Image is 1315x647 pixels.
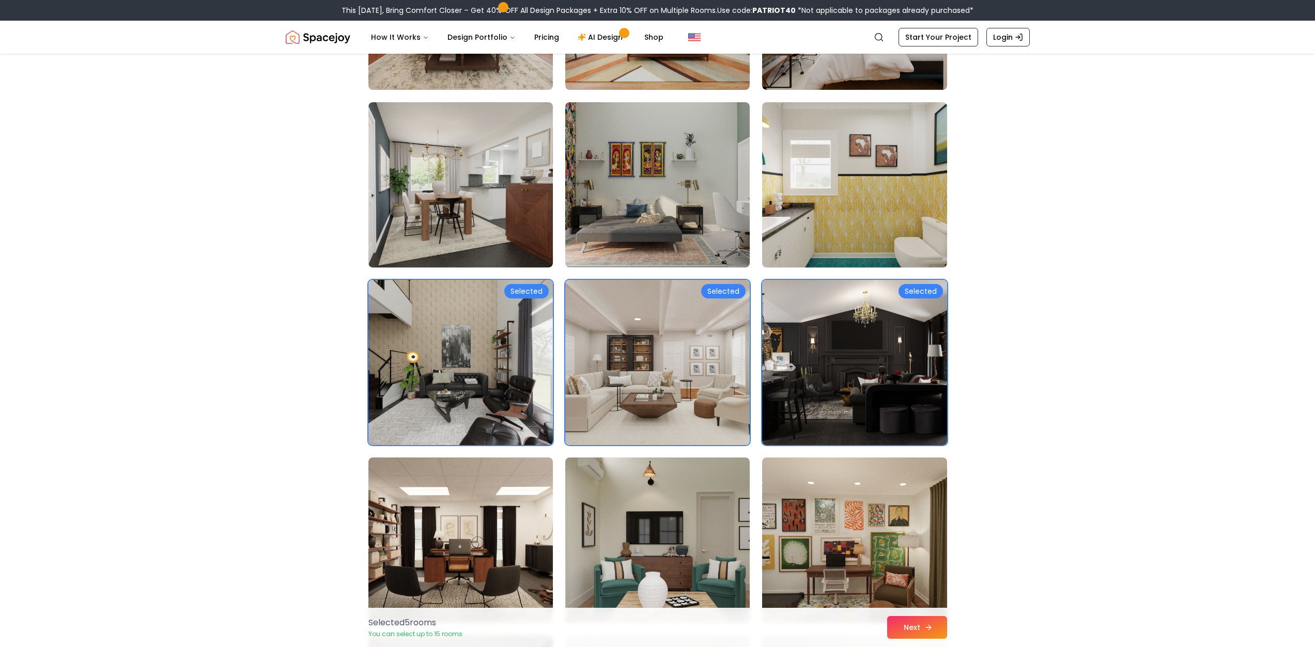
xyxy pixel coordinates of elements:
[752,5,796,15] b: PATRIOT40
[368,457,553,623] img: Room room-49
[899,28,978,46] a: Start Your Project
[286,21,1030,54] nav: Global
[887,616,947,639] button: Next
[565,457,750,623] img: Room room-50
[368,102,553,267] img: Room room-43
[796,5,973,15] span: *Not applicable to packages already purchased*
[986,28,1030,46] a: Login
[286,27,350,48] a: Spacejoy
[636,27,672,48] a: Shop
[569,27,634,48] a: AI Design
[762,457,947,623] img: Room room-51
[363,27,672,48] nav: Main
[439,27,524,48] button: Design Portfolio
[565,102,750,267] img: Room room-44
[286,27,350,48] img: Spacejoy Logo
[368,617,462,629] p: Selected 5 room s
[363,27,437,48] button: How It Works
[342,5,973,15] div: This [DATE], Bring Comfort Closer – Get 40% OFF All Design Packages + Extra 10% OFF on Multiple R...
[565,280,750,445] img: Room room-47
[762,102,947,267] img: Room room-45
[762,280,947,445] img: Room room-48
[368,280,553,445] img: Room room-46
[504,284,549,298] div: Selected
[899,284,943,298] div: Selected
[526,27,567,48] a: Pricing
[688,31,701,43] img: United States
[717,5,796,15] span: Use code:
[368,630,462,638] p: You can select up to 15 rooms
[701,284,746,298] div: Selected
